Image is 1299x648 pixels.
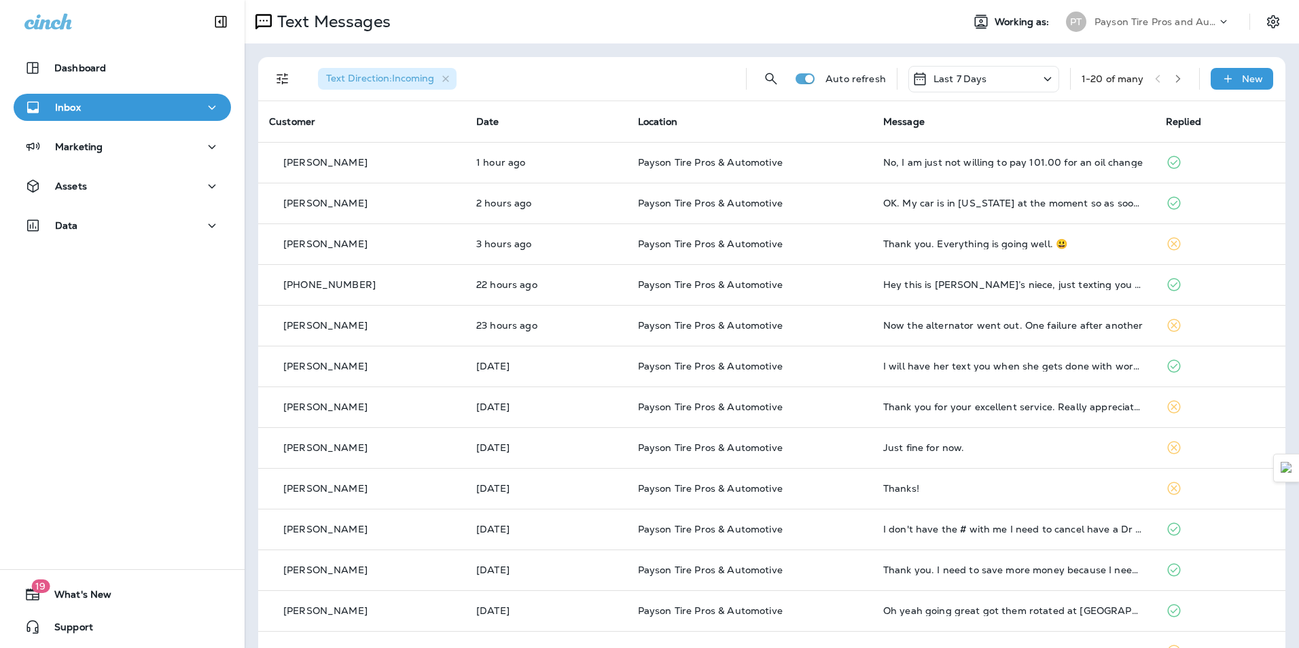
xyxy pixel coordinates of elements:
p: Aug 13, 2025 11:29 AM [476,238,616,249]
div: I will have her text you when she gets done with work, because I'm not sure what her schedule loo... [883,361,1144,372]
p: Aug 11, 2025 08:29 AM [476,524,616,535]
button: Data [14,212,231,239]
span: Payson Tire Pros & Automotive [638,605,783,617]
p: Aug 11, 2025 11:36 AM [476,483,616,494]
span: Payson Tire Pros & Automotive [638,156,783,168]
button: Inbox [14,94,231,121]
p: Last 7 Days [933,73,987,84]
div: Oh yeah going great got them rotated at Subaru when I got my oil changed 2k miles ago I still nee... [883,605,1144,616]
p: [PHONE_NUMBER] [283,279,376,290]
span: Payson Tire Pros & Automotive [638,278,783,291]
p: [PERSON_NAME] [283,238,368,249]
p: Payson Tire Pros and Automotive [1095,16,1217,27]
p: [PERSON_NAME] [283,524,368,535]
span: Payson Tire Pros & Automotive [638,523,783,535]
img: Detect Auto [1281,462,1293,474]
p: Aug 12, 2025 04:21 PM [476,279,616,290]
p: [PERSON_NAME] [283,605,368,616]
p: Aug 12, 2025 08:47 AM [476,442,616,453]
span: What's New [41,589,111,605]
button: Marketing [14,133,231,160]
button: Settings [1261,10,1285,34]
span: Payson Tire Pros & Automotive [638,401,783,413]
span: Payson Tire Pros & Automotive [638,564,783,576]
span: Replied [1166,115,1201,128]
span: Customer [269,115,315,128]
div: Just fine for now. [883,442,1144,453]
span: Payson Tire Pros & Automotive [638,442,783,454]
div: PT [1066,12,1086,32]
div: Text Direction:Incoming [318,68,457,90]
p: Aug 9, 2025 08:18 AM [476,605,616,616]
span: 19 [31,579,50,593]
p: [PERSON_NAME] [283,157,368,168]
p: Marketing [55,141,103,152]
span: Payson Tire Pros & Automotive [638,197,783,209]
button: Support [14,613,231,641]
span: Date [476,115,499,128]
span: Location [638,115,677,128]
p: [PERSON_NAME] [283,320,368,331]
button: 19What's New [14,581,231,608]
p: Aug 10, 2025 08:40 AM [476,564,616,575]
span: Text Direction : Incoming [326,72,434,84]
div: Thanks! [883,483,1144,494]
span: Message [883,115,925,128]
p: [PERSON_NAME] [283,401,368,412]
p: [PERSON_NAME] [283,198,368,209]
p: New [1242,73,1263,84]
button: Assets [14,173,231,200]
span: Support [41,622,93,638]
p: [PERSON_NAME] [283,483,368,494]
p: Inbox [55,102,81,113]
p: Aug 13, 2025 01:46 PM [476,157,616,168]
span: Payson Tire Pros & Automotive [638,360,783,372]
button: Search Messages [758,65,785,92]
button: Dashboard [14,54,231,82]
div: Hey this is Yolanda’s niece, just texting you about my air conditioning not coming out! Wondering... [883,279,1144,290]
p: [PERSON_NAME] [283,564,368,575]
span: Payson Tire Pros & Automotive [638,319,783,331]
p: Data [55,220,78,231]
div: No, I am just not willing to pay 101.00 for an oil change [883,157,1144,168]
p: Aug 12, 2025 10:02 AM [476,401,616,412]
div: Thank you. Everything is going well. 😃 [883,238,1144,249]
button: Filters [269,65,296,92]
p: Dashboard [54,62,106,73]
p: [PERSON_NAME] [283,442,368,453]
p: Aug 13, 2025 12:36 PM [476,198,616,209]
div: I don't have the # with me I need to cancel have a Dr op in PHX [883,524,1144,535]
button: Collapse Sidebar [202,8,240,35]
div: Thank you. I need to save more money because I need new tires on the front with balancing and a w... [883,564,1144,575]
span: Payson Tire Pros & Automotive [638,482,783,494]
div: Thank you for your excellent service. Really appreciate the fast service and the follow-up. [883,401,1144,412]
div: 1 - 20 of many [1082,73,1144,84]
span: Working as: [995,16,1052,28]
p: [PERSON_NAME] [283,361,368,372]
div: Now the alternator went out. One failure after another [883,320,1144,331]
div: OK. My car is in Nevada at the moment so as soon as I bring it home I will get with you. [883,198,1144,209]
p: Aug 12, 2025 10:35 AM [476,361,616,372]
p: Text Messages [272,12,391,32]
span: Payson Tire Pros & Automotive [638,238,783,250]
p: Aug 12, 2025 03:17 PM [476,320,616,331]
p: Assets [55,181,87,192]
p: Auto refresh [825,73,886,84]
